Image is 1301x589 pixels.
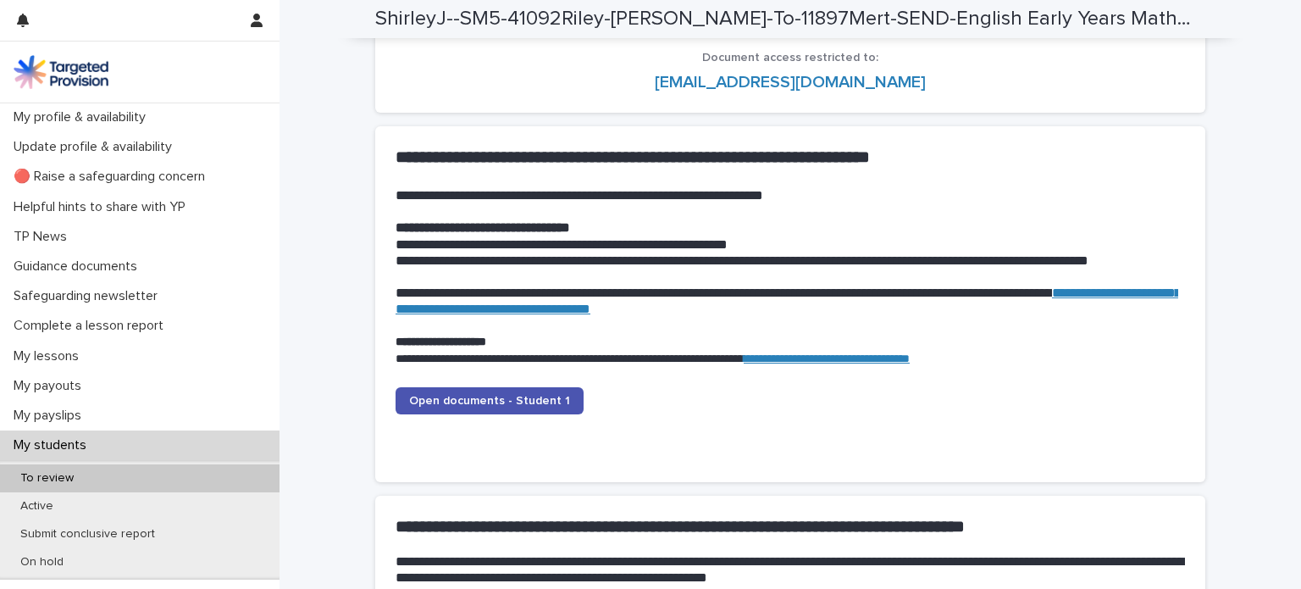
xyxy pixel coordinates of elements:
p: My profile & availability [7,109,159,125]
a: Open documents - Student 1 [396,387,584,414]
p: My payouts [7,378,95,394]
p: 🔴 Raise a safeguarding concern [7,169,219,185]
p: Complete a lesson report [7,318,177,334]
p: Safeguarding newsletter [7,288,171,304]
img: M5nRWzHhSzIhMunXDL62 [14,55,108,89]
p: To review [7,471,87,486]
p: Helpful hints to share with YP [7,199,199,215]
p: Active [7,499,67,514]
a: [EMAIL_ADDRESS][DOMAIN_NAME] [655,74,926,91]
p: TP News [7,229,80,245]
p: Submit conclusive report [7,527,169,542]
p: On hold [7,555,77,570]
h2: ShirleyJ--SM5-41092Riley-David-To-11897Mert-SEND-English Early Years Maths Early Years Educationa... [375,7,1199,31]
p: Guidance documents [7,258,151,275]
p: My payslips [7,408,95,424]
p: Update profile & availability [7,139,185,155]
span: Document access restricted to: [702,52,878,64]
p: My lessons [7,348,92,364]
span: Open documents - Student 1 [409,395,570,407]
p: My students [7,437,100,453]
